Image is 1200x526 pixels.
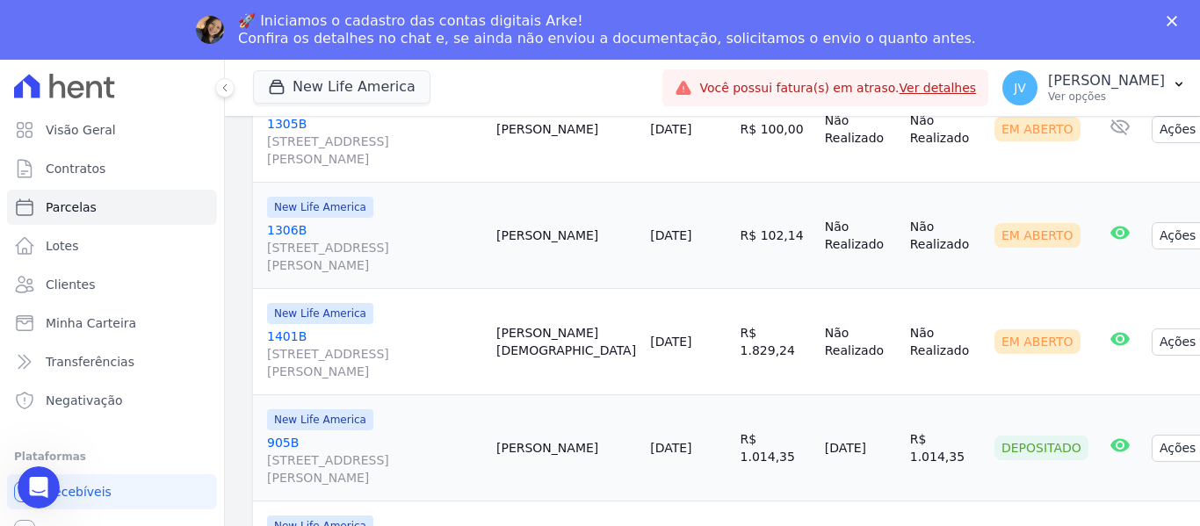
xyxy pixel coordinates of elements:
td: [PERSON_NAME] [489,395,643,501]
a: Ver detalhes [900,81,977,95]
p: Ver opções [1048,90,1165,104]
a: [DATE] [650,122,691,136]
span: Parcelas [46,198,97,216]
button: Selecionador de GIF [83,392,98,406]
div: 🚀 Iniciamos o cadastro das contas digitais Arke! Confira os detalhes no chat e, se ainda não envi... [238,12,976,47]
div: Adriane • Há 6min [28,338,127,349]
td: R$ 100,00 [734,76,818,183]
div: Fechar [1167,16,1184,26]
span: Lotes [46,237,79,255]
a: 1306B[STREET_ADDRESS][PERSON_NAME] [267,221,482,274]
h1: Adriane [85,9,139,22]
button: Início [275,7,308,40]
span: New Life America [267,197,373,218]
div: Em Aberto [994,223,1081,248]
span: JV [1014,82,1026,94]
span: New Life America [267,409,373,430]
a: Visão Geral [7,112,217,148]
a: 1305B[STREET_ADDRESS][PERSON_NAME] [267,115,482,168]
button: Upload do anexo [27,392,41,406]
td: [DATE] [818,395,903,501]
button: Enviar uma mensagem [301,385,329,413]
td: Não Realizado [818,289,903,395]
span: Contratos [46,160,105,177]
div: 🎥 Ficou com dúvidas sobre a Migração da Conta Arke? Assista ao vídeo abaixo: [28,263,274,315]
button: Selecionador de Emoji [55,392,69,406]
span: New Life America [267,303,373,324]
a: Transferências [7,344,217,379]
span: [STREET_ADDRESS][PERSON_NAME] [267,451,482,486]
div: Em Aberto [994,117,1081,141]
div: Depositado [994,436,1088,460]
td: Não Realizado [903,76,987,183]
a: [URL][DOMAIN_NAME] [73,299,210,313]
span: Negativação [46,392,123,409]
span: [STREET_ADDRESS][PERSON_NAME] [267,345,482,380]
span: [STREET_ADDRESS][PERSON_NAME] [267,239,482,274]
a: Negativação [7,383,217,418]
td: Não Realizado [903,289,987,395]
button: Start recording [112,392,126,406]
button: New Life America [253,70,430,104]
button: JV [PERSON_NAME] Ver opções [988,63,1200,112]
button: go back [11,7,45,40]
div: Fechar [308,7,340,39]
td: [PERSON_NAME] [489,76,643,183]
a: Contratos [7,151,217,186]
div: 👉 Confira a documentação enviada e, se faltar alguma informação, reencaminhe para . [28,75,274,178]
td: R$ 1.014,35 [903,395,987,501]
a: Lotes [7,228,217,263]
span: [STREET_ADDRESS][PERSON_NAME] [267,133,482,168]
td: Não Realizado [903,183,987,289]
td: Não Realizado [818,183,903,289]
p: [PERSON_NAME] [1048,72,1165,90]
img: Profile image for Adriane [196,16,224,44]
iframe: Intercom live chat [18,466,60,508]
a: [DATE] [650,228,691,242]
td: Não Realizado [818,76,903,183]
span: Você possui fatura(s) em atraso. [699,79,976,97]
a: Clientes [7,267,217,302]
span: Recebíveis [46,483,112,501]
textarea: Envie uma mensagem... [15,355,336,385]
a: [DATE] [650,335,691,349]
td: [PERSON_NAME][DEMOGRAPHIC_DATA] [489,289,643,395]
td: [PERSON_NAME] [489,183,643,289]
a: 905B[STREET_ADDRESS][PERSON_NAME] [267,434,482,486]
div: Todas as informações são fundamentais para garantir a abertura da conta sem atrasos. [28,186,274,255]
a: Recebíveis [7,474,217,509]
span: Clientes [46,276,95,293]
td: R$ 102,14 [734,183,818,289]
img: Profile image for Adriane [50,10,78,38]
a: Parcelas [7,190,217,225]
a: 1401B[STREET_ADDRESS][PERSON_NAME] [267,328,482,380]
div: Plataformas [14,446,210,467]
span: Visão Geral [46,121,116,139]
td: R$ 1.829,24 [734,289,818,395]
a: Minha Carteira [7,306,217,341]
a: [PERSON_NAME][EMAIL_ADDRESS][PERSON_NAME][DOMAIN_NAME] [28,126,242,175]
span: Minha Carteira [46,314,136,332]
td: R$ 1.014,35 [734,395,818,501]
a: [DATE] [650,441,691,455]
p: Ativo(a) há 30min [85,22,188,40]
span: Transferências [46,353,134,371]
div: Em Aberto [994,329,1081,354]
